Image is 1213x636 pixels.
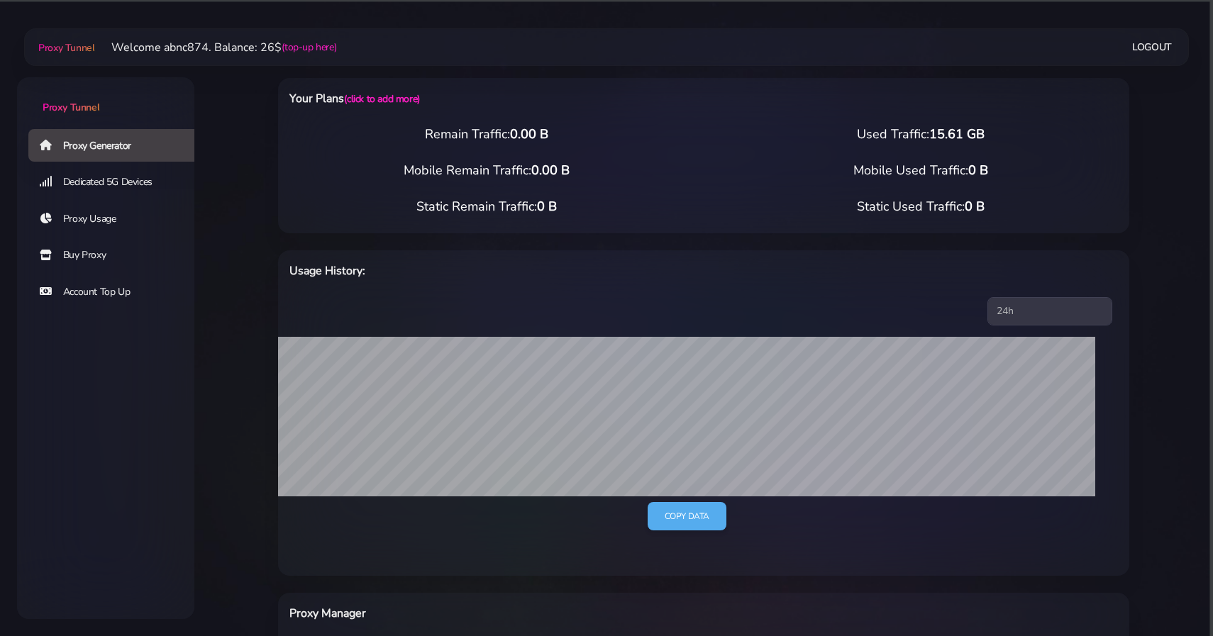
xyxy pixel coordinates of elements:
[344,92,419,106] a: (click to add more)
[270,125,704,144] div: Remain Traffic:
[289,89,765,108] h6: Your Plans
[289,262,765,280] h6: Usage History:
[28,239,206,272] a: Buy Proxy
[270,197,704,216] div: Static Remain Traffic:
[28,166,206,199] a: Dedicated 5G Devices
[929,125,985,143] span: 15.61 GB
[1132,34,1172,60] a: Logout
[43,101,99,114] span: Proxy Tunnel
[17,77,194,115] a: Proxy Tunnel
[510,125,548,143] span: 0.00 B
[968,162,988,179] span: 0 B
[282,40,336,55] a: (top-up here)
[965,198,985,215] span: 0 B
[1144,567,1195,618] iframe: Webchat Widget
[704,125,1138,144] div: Used Traffic:
[28,129,206,162] a: Proxy Generator
[531,162,570,179] span: 0.00 B
[647,502,726,531] a: Copy data
[270,161,704,180] div: Mobile Remain Traffic:
[38,41,94,55] span: Proxy Tunnel
[704,197,1138,216] div: Static Used Traffic:
[704,161,1138,180] div: Mobile Used Traffic:
[28,276,206,308] a: Account Top Up
[28,203,206,235] a: Proxy Usage
[94,39,336,56] li: Welcome abnc874. Balance: 26$
[35,36,94,59] a: Proxy Tunnel
[289,604,765,623] h6: Proxy Manager
[537,198,557,215] span: 0 B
